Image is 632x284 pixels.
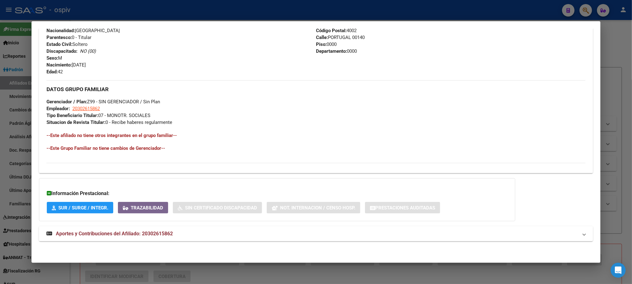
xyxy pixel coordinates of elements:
span: 0000 [316,48,357,54]
span: Trazabilidad [131,205,163,211]
span: 4002 [316,28,357,33]
strong: Empleador: [46,106,70,111]
strong: Sexo: [46,55,58,61]
button: Sin Certificado Discapacidad [173,202,262,213]
strong: Departamento: [316,48,347,54]
span: Aportes y Contribuciones del Afiliado: 20302615862 [56,231,173,237]
span: Soltero [46,42,88,47]
button: Not. Internacion / Censo Hosp. [267,202,360,213]
strong: Calle: [316,35,328,40]
span: 0 - Recibe haberes regularmente [46,120,172,125]
span: 42 [46,69,63,75]
strong: Gerenciador / Plan: [46,99,87,105]
span: PORTUGAL 00140 [316,35,365,40]
strong: Nacionalidad: [46,28,75,33]
span: 20302615862 [72,106,100,111]
strong: Situacion de Revista Titular: [46,120,105,125]
strong: Parentesco: [46,35,72,40]
span: SUR / SURGE / INTEGR. [58,205,108,211]
span: Sin Certificado Discapacidad [185,205,257,211]
strong: Nacimiento: [46,62,72,68]
span: [GEOGRAPHIC_DATA] [46,28,120,33]
h4: --Este Grupo Familiar no tiene cambios de Gerenciador-- [46,145,585,152]
div: Open Intercom Messenger [611,263,626,278]
strong: Edad: [46,69,58,75]
i: NO (00) [80,48,96,54]
h4: --Este afiliado no tiene otros integrantes en el grupo familiar-- [46,132,585,139]
strong: Piso: [316,42,327,47]
strong: Estado Civil: [46,42,72,47]
h3: Información Prestacional: [47,190,508,197]
span: 07 - MONOTR. SOCIALES [46,113,150,118]
span: 0000 [316,42,337,47]
span: 0 - Titular [46,35,91,40]
span: Not. Internacion / Censo Hosp. [280,205,355,211]
button: Prestaciones Auditadas [365,202,440,213]
strong: Código Postal: [316,28,347,33]
span: Z99 - SIN GERENCIADOR / Sin Plan [46,99,160,105]
mat-expansion-panel-header: Aportes y Contribuciones del Afiliado: 20302615862 [39,226,593,241]
button: Trazabilidad [118,202,168,213]
strong: Tipo Beneficiario Titular: [46,113,98,118]
button: SUR / SURGE / INTEGR. [47,202,113,213]
span: Prestaciones Auditadas [375,205,435,211]
span: [DATE] [46,62,86,68]
strong: Discapacitado: [46,48,77,54]
h3: DATOS GRUPO FAMILIAR [46,86,585,93]
span: M [46,55,62,61]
